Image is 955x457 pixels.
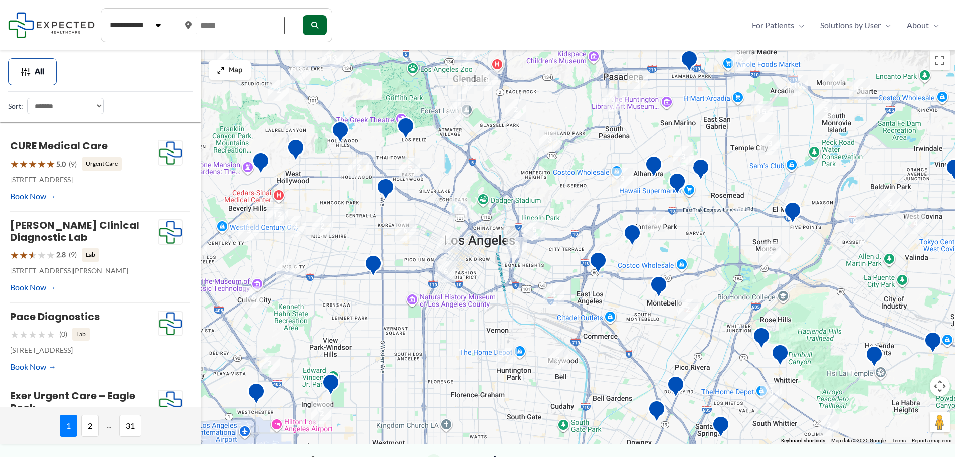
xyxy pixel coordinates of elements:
a: Exer Urgent Care – Eagle Rock [10,389,135,415]
div: 5 [399,158,420,179]
span: All [35,68,44,75]
div: 2 [731,50,752,71]
div: Hacienda HTS Ultrasound [865,345,883,371]
span: ★ [37,325,46,344]
button: Keyboard shortcuts [781,437,825,444]
span: ... [103,415,115,437]
span: ★ [37,246,46,264]
span: Lab [72,328,90,341]
img: Expected Healthcare Logo [158,220,182,245]
span: About [907,18,929,33]
div: Mantro Mobile Imaging Llc [771,344,789,369]
div: 3 [238,220,259,241]
a: Terms [892,438,906,443]
div: 2 [311,403,332,424]
span: ★ [28,246,37,264]
img: Expected Healthcare Logo - side, dark font, small [8,12,95,38]
div: Green Light Imaging [667,375,685,401]
a: [PERSON_NAME] Clinical Diagnostic Lab [10,218,139,244]
span: Menu Toggle [929,18,939,33]
div: 2 [844,211,865,232]
a: Book Now [10,189,56,204]
a: Book Now [10,359,56,374]
span: ★ [28,325,37,344]
span: Menu Toggle [881,18,891,33]
span: Menu Toggle [794,18,804,33]
p: [STREET_ADDRESS][PERSON_NAME] [10,264,158,277]
div: 2 [879,193,900,214]
div: 6 [435,261,456,282]
div: 5 [524,219,545,240]
img: Filter [21,67,31,77]
div: 2 [268,80,289,101]
div: 13 [453,73,474,94]
span: (9) [69,248,77,261]
div: 2 [186,239,207,260]
p: [STREET_ADDRESS] [10,173,158,186]
span: 31 [119,415,141,437]
span: Lab [82,248,99,261]
a: Book Now [10,280,56,295]
p: [STREET_ADDRESS] [10,344,158,357]
a: CURE Medical Care [10,139,108,153]
div: 2 [818,415,839,436]
img: Expected Healthcare Logo [158,311,182,336]
div: Montebello Advanced Imaging [650,275,668,301]
button: Map [209,60,251,80]
div: 7 [496,348,517,369]
span: ★ [46,325,55,344]
div: 2 [348,157,369,178]
span: ★ [10,325,19,344]
div: 4 [905,213,926,234]
span: 2 [81,415,99,437]
span: Map data ©2025 Google [831,438,886,443]
div: 6 [454,44,475,65]
div: 3 [612,168,633,189]
div: 3 [644,211,665,232]
div: 3 [539,130,560,151]
label: Sort: [8,100,23,113]
div: Hd Diagnostic Imaging [397,117,415,142]
div: 3 [290,60,311,81]
div: Sunset Diagnostic Radiology [252,151,270,177]
div: 2 [259,353,280,374]
div: 3 [276,259,297,280]
div: Diagnostic Medical Group [924,331,942,357]
span: (0) [59,328,67,341]
a: Report a map error [912,438,952,443]
div: 2 [437,232,458,253]
span: 5.0 [56,158,66,171]
div: 2 [547,349,568,370]
div: 4 [627,70,648,91]
div: Western Diagnostic Radiology by RADDICO &#8211; Central LA [376,178,395,203]
span: Solutions by User [820,18,881,33]
img: Maximize [217,66,225,74]
span: ★ [10,246,19,264]
button: All [8,58,57,85]
span: ★ [46,155,55,173]
button: Map camera controls [930,376,950,396]
div: 11 [849,79,870,100]
div: 3 [815,99,836,120]
div: Westchester Advanced Imaging [247,382,265,408]
div: 10 [214,53,235,74]
span: 2.8 [56,248,66,261]
button: Toggle fullscreen view [930,50,950,70]
span: Map [229,66,243,75]
div: Diagnostic Medical Group [692,158,710,184]
a: Pace Diagnostics [10,310,100,324]
div: 6 [395,220,416,241]
span: ★ [46,246,55,264]
div: 3 [182,357,203,378]
span: ★ [19,155,28,173]
span: ★ [19,246,28,264]
div: 2 [760,242,781,263]
div: 3 [506,237,527,258]
span: (9) [69,158,77,171]
span: ★ [10,155,19,173]
div: 13 [322,48,343,69]
div: 3 [760,382,782,403]
div: 2 [450,198,471,219]
div: 2 [505,99,526,120]
a: For PatientsMenu Toggle [744,18,812,33]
